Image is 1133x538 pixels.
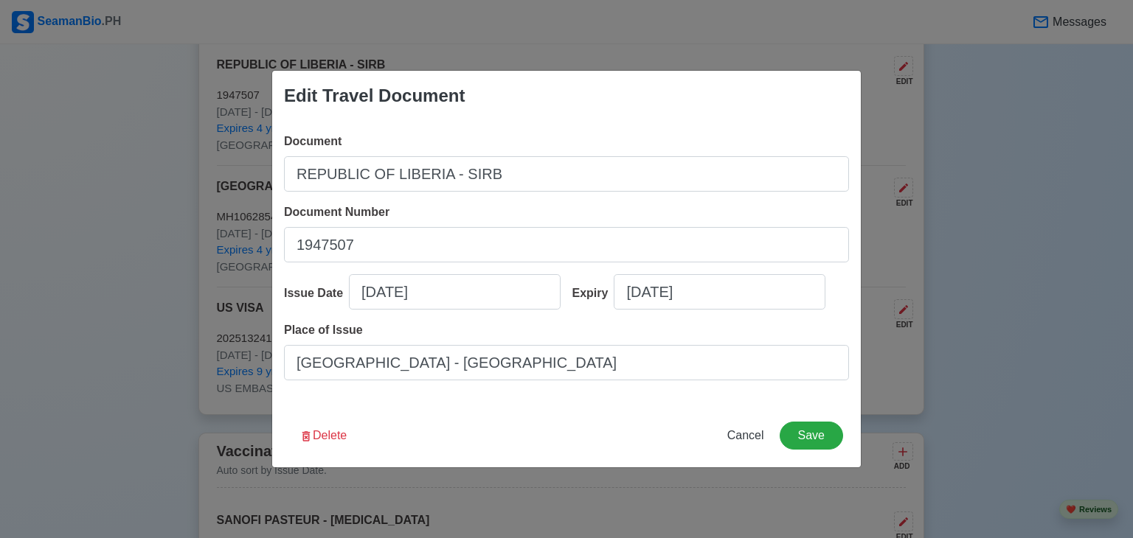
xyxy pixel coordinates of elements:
button: Cancel [718,422,774,450]
div: Expiry [572,284,614,302]
button: Delete [290,422,356,450]
div: Edit Travel Document [284,83,465,109]
span: Place of Issue [284,324,363,336]
span: Document [284,135,342,147]
input: Ex: P12345678B [284,227,849,262]
input: Ex: Cebu City [284,345,849,380]
button: Save [780,422,843,450]
span: Document Number [284,206,389,218]
span: Cancel [727,429,764,441]
input: Ex: Passport [284,156,849,192]
div: Issue Date [284,284,349,302]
